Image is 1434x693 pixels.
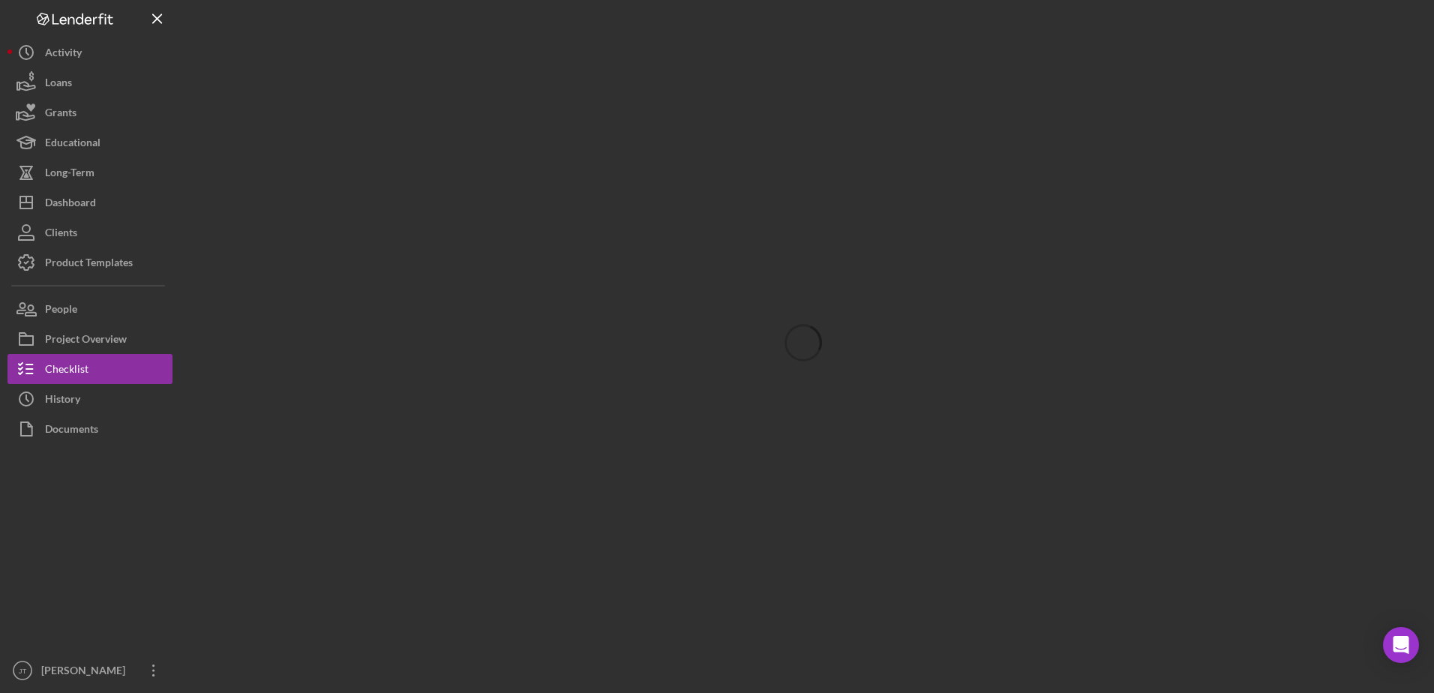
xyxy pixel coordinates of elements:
button: Activity [7,37,172,67]
button: Product Templates [7,247,172,277]
div: Dashboard [45,187,96,221]
button: Clients [7,217,172,247]
button: Dashboard [7,187,172,217]
div: Educational [45,127,100,161]
button: Documents [7,414,172,444]
button: Educational [7,127,172,157]
button: History [7,384,172,414]
div: [PERSON_NAME] [37,655,135,689]
div: History [45,384,80,418]
div: Clients [45,217,77,251]
div: People [45,294,77,328]
button: JT[PERSON_NAME] [7,655,172,685]
div: Loans [45,67,72,101]
button: Project Overview [7,324,172,354]
button: Loans [7,67,172,97]
div: Project Overview [45,324,127,358]
button: People [7,294,172,324]
div: Grants [45,97,76,131]
div: Documents [45,414,98,448]
div: Long-Term [45,157,94,191]
text: JT [19,667,27,675]
div: Checklist [45,354,88,388]
div: Product Templates [45,247,133,281]
button: Grants [7,97,172,127]
div: Open Intercom Messenger [1383,627,1419,663]
div: Activity [45,37,82,71]
button: Long-Term [7,157,172,187]
button: Checklist [7,354,172,384]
